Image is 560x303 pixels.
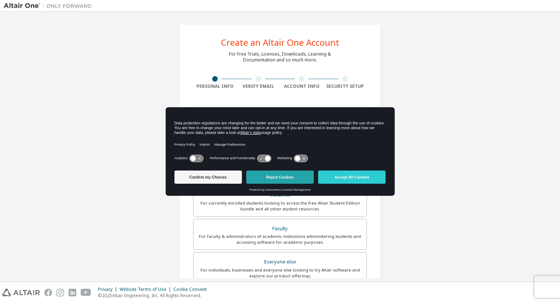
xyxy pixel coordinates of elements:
div: For individuals, businesses and everyone else looking to try Altair software and explore our prod... [198,267,362,279]
img: facebook.svg [44,289,52,296]
img: linkedin.svg [69,289,76,296]
div: For Free Trials, Licenses, Downloads, Learning & Documentation and so much more. [229,51,331,63]
p: © 2025 Altair Engineering, Inc. All Rights Reserved. [98,292,211,299]
img: youtube.svg [81,289,91,296]
img: altair_logo.svg [2,289,40,296]
div: For faculty & administrators of academic institutions administering students and accessing softwa... [198,233,362,245]
div: Cookie Consent [173,287,211,292]
div: For currently enrolled students looking to access the free Altair Student Edition bundle and all ... [198,200,362,212]
div: Verify Email [237,83,280,89]
div: Everyone else [198,257,362,267]
div: Create an Altair One Account [221,38,339,47]
div: Website Terms of Use [119,287,173,292]
div: Security Setup [324,83,367,89]
img: Altair One [4,2,95,10]
div: Personal Info [193,83,237,89]
div: Faculty [198,224,362,234]
div: Privacy [98,287,119,292]
div: Account Info [280,83,324,89]
img: instagram.svg [56,289,64,296]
